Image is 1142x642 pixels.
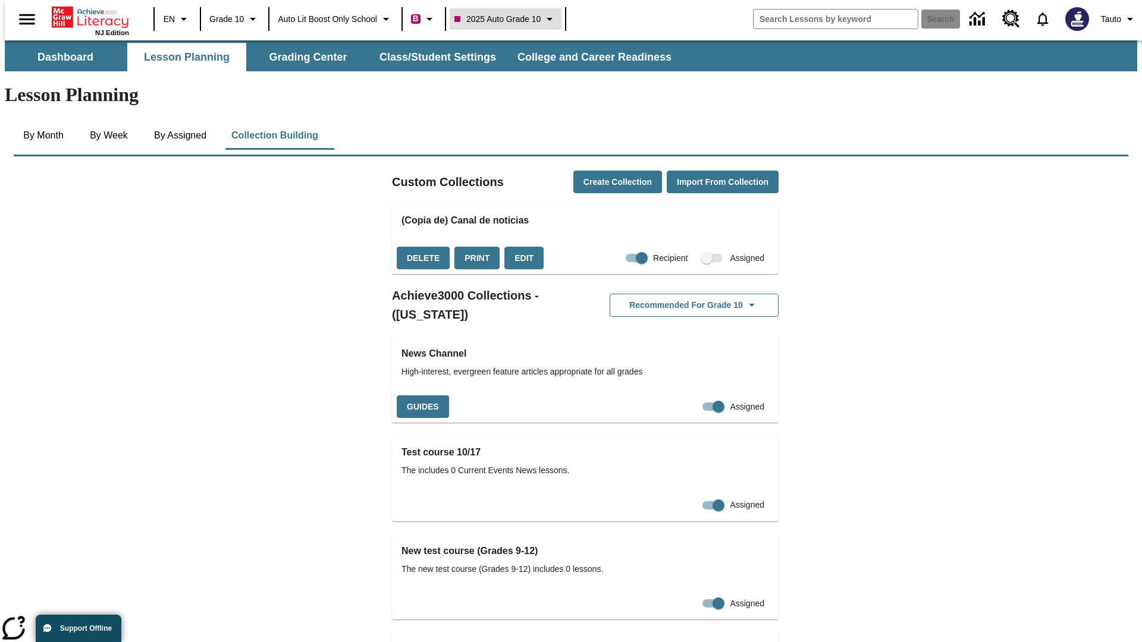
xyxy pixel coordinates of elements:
[610,294,779,317] button: Recommended for Grade 10
[413,11,419,26] span: B
[667,171,779,194] button: Import from Collection
[1096,8,1142,30] button: Profile/Settings
[730,252,764,265] span: Assigned
[1065,7,1089,31] img: Avatar
[401,345,769,362] h3: News Channel
[10,2,45,37] button: Open side menu
[454,247,500,270] button: Print, will open in a new window
[278,13,377,26] span: Auto Lit Boost only School
[508,43,681,71] button: College and Career Readiness
[14,121,73,150] button: By Month
[995,3,1027,35] a: Resource Center, Will open in new tab
[401,212,769,229] h3: (Copia de) Canal de noticias
[273,8,398,30] button: School: Auto Lit Boost only School, Select your school
[392,172,504,191] h2: Custom Collections
[401,563,769,575] span: The new test course (Grades 9-12) includes 0 lessons.
[5,43,682,71] div: SubNavbar
[397,247,450,270] button: Delete
[754,10,918,29] input: search field
[401,444,769,461] h3: Test course 10/17
[730,597,764,610] span: Assigned
[454,13,541,26] span: 2025 Auto Grade 10
[406,8,441,30] button: Boost Class color is violet red. Change class color
[36,615,121,642] button: Support Offline
[370,43,506,71] button: Class/Student Settings
[164,13,175,26] span: EN
[397,395,449,418] button: Guides
[730,401,764,413] span: Assigned
[79,121,139,150] button: By Week
[249,43,368,71] button: Grading Center
[573,171,662,194] button: Create Collection
[401,366,769,378] span: High-interest, evergreen feature articles appropriate for all grades
[145,121,216,150] button: By Assigned
[6,43,125,71] button: Dashboard
[401,464,769,477] span: The includes 0 Current Events News lessons.
[5,84,1137,106] h1: Lesson Planning
[95,29,129,36] span: NJ Edition
[1101,13,1121,26] span: Tauto
[392,286,585,324] h2: Achieve3000 Collections - ([US_STATE])
[60,624,112,632] span: Support Offline
[730,499,764,511] span: Assigned
[222,121,328,150] button: Collection Building
[504,247,544,270] button: Edit
[209,13,244,26] span: Grade 10
[1027,4,1058,34] a: Notifications
[401,543,769,559] h3: New test course (Grades 9-12)
[127,43,246,71] button: Lesson Planning
[52,4,129,36] div: Home
[158,8,196,30] button: Language: EN, Select a language
[205,8,265,30] button: Grade: Grade 10, Select a grade
[962,3,995,36] a: Data Center
[5,40,1137,71] div: SubNavbar
[653,252,688,265] span: Recipient
[1058,4,1096,34] button: Select a new avatar
[450,8,561,30] button: Class: 2025 Auto Grade 10, Select your class
[52,5,129,29] a: Home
